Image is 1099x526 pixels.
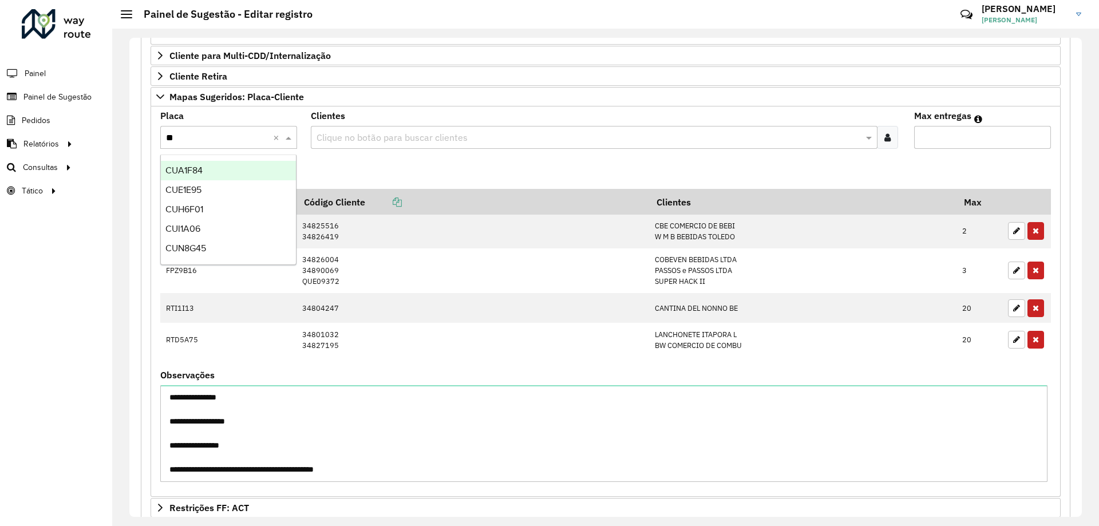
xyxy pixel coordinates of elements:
a: Mapas Sugeridos: Placa-Cliente [151,87,1061,106]
em: Máximo de clientes que serão colocados na mesma rota com os clientes informados [974,114,982,124]
td: 34826004 34890069 QUE09372 [296,248,649,294]
span: CUA1F84 [165,165,203,175]
span: Pedidos [22,114,50,126]
a: Restrições FF: ACT [151,498,1061,517]
span: CUH6F01 [165,204,203,214]
h2: Painel de Sugestão - Editar registro [132,8,313,21]
td: CANTINA DEL NONNO BE [649,293,956,323]
td: COBEVEN BEBIDAS LTDA PASSOS e PASSOS LTDA SUPER HACK II [649,248,956,294]
span: CUI1A06 [165,224,200,234]
span: CUN8G45 [165,243,206,253]
td: 34804247 [296,293,649,323]
span: Relatórios [23,138,59,150]
h3: [PERSON_NAME] [982,3,1068,14]
td: 2 [956,214,1002,248]
td: FPZ9B16 [160,248,296,294]
td: RTD5A75 [160,323,296,357]
label: Clientes [311,109,345,122]
a: Cliente Retira [151,66,1061,86]
span: [PERSON_NAME] [982,15,1068,25]
td: 20 [956,323,1002,357]
div: Mapas Sugeridos: Placa-Cliente [151,106,1061,497]
td: 34801032 34827195 [296,323,649,357]
span: Cliente Retira [169,72,227,81]
th: Código Cliente [296,189,649,214]
label: Observações [160,368,215,382]
span: CUE1E95 [165,185,201,195]
label: Max entregas [914,109,971,122]
td: 34825516 34826419 [296,214,649,248]
th: Max [956,189,1002,214]
ng-dropdown-panel: Options list [160,155,297,265]
span: Painel de Sugestão [23,91,92,103]
a: Contato Rápido [954,2,979,27]
a: Copiar [365,196,402,208]
span: Consultas [23,161,58,173]
td: 20 [956,293,1002,323]
td: RTI1I13 [160,293,296,323]
th: Clientes [649,189,956,214]
td: 3 [956,248,1002,294]
span: Cliente para Multi-CDD/Internalização [169,51,331,60]
span: Mapas Sugeridos: Placa-Cliente [169,92,304,101]
td: CBE COMERCIO DE BEBI W M B BEBIDAS TOLEDO [649,214,956,248]
span: Restrições FF: ACT [169,503,249,512]
span: Clear all [273,130,283,144]
span: Painel [25,68,46,80]
td: LANCHONETE ITAPORA L BW COMERCIO DE COMBU [649,323,956,357]
a: Cliente para Multi-CDD/Internalização [151,46,1061,65]
span: Tático [22,185,43,197]
label: Placa [160,109,184,122]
